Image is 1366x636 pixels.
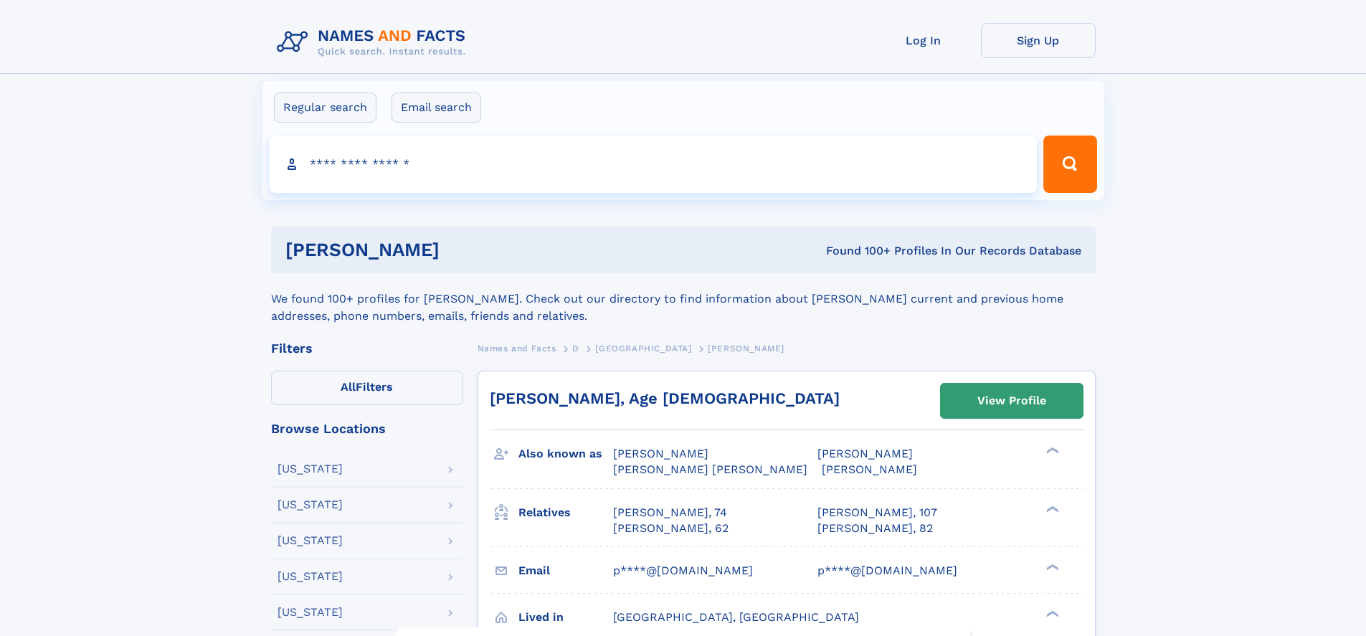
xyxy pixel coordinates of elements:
[392,92,481,123] label: Email search
[271,422,463,435] div: Browse Locations
[271,23,478,62] img: Logo Names and Facts
[478,339,556,357] a: Names and Facts
[278,463,343,475] div: [US_STATE]
[490,389,840,407] a: [PERSON_NAME], Age [DEMOGRAPHIC_DATA]
[822,462,917,476] span: [PERSON_NAME]
[518,442,613,466] h3: Also known as
[817,447,913,460] span: [PERSON_NAME]
[941,384,1083,418] a: View Profile
[1043,504,1060,513] div: ❯
[595,339,691,357] a: [GEOGRAPHIC_DATA]
[1043,562,1060,571] div: ❯
[518,559,613,583] h3: Email
[981,23,1096,58] a: Sign Up
[572,339,579,357] a: D
[817,521,933,536] a: [PERSON_NAME], 82
[572,343,579,353] span: D
[1043,609,1060,618] div: ❯
[817,505,937,521] a: [PERSON_NAME], 107
[613,505,727,521] a: [PERSON_NAME], 74
[613,521,729,536] a: [PERSON_NAME], 62
[1043,446,1060,455] div: ❯
[708,343,784,353] span: [PERSON_NAME]
[977,384,1046,417] div: View Profile
[278,535,343,546] div: [US_STATE]
[271,273,1096,325] div: We found 100+ profiles for [PERSON_NAME]. Check out our directory to find information about [PERS...
[632,243,1081,259] div: Found 100+ Profiles In Our Records Database
[278,499,343,511] div: [US_STATE]
[278,571,343,582] div: [US_STATE]
[866,23,981,58] a: Log In
[271,371,463,405] label: Filters
[518,500,613,525] h3: Relatives
[341,380,356,394] span: All
[270,136,1038,193] input: search input
[613,462,807,476] span: [PERSON_NAME] [PERSON_NAME]
[613,610,859,624] span: [GEOGRAPHIC_DATA], [GEOGRAPHIC_DATA]
[518,605,613,630] h3: Lived in
[278,607,343,618] div: [US_STATE]
[613,447,708,460] span: [PERSON_NAME]
[285,241,633,259] h1: [PERSON_NAME]
[1043,136,1096,193] button: Search Button
[274,92,376,123] label: Regular search
[595,343,691,353] span: [GEOGRAPHIC_DATA]
[271,342,463,355] div: Filters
